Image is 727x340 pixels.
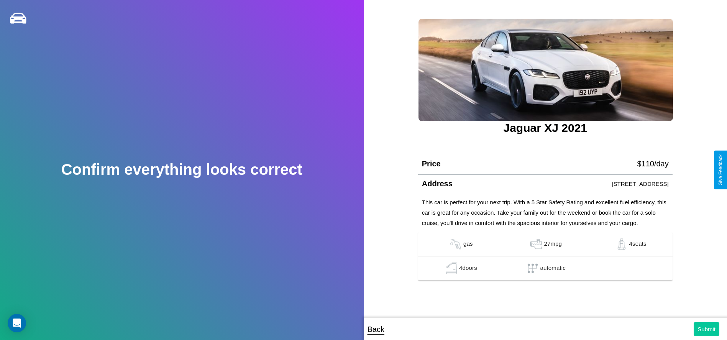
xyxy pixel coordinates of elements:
[422,197,669,228] p: This car is perfect for your next trip. With a 5 Star Safety Rating and excellent fuel efficiency...
[614,238,629,250] img: gas
[368,322,384,336] p: Back
[459,263,477,274] p: 4 doors
[422,159,441,168] h4: Price
[418,232,673,281] table: simple table
[528,238,544,250] img: gas
[61,161,302,178] h2: Confirm everything looks correct
[418,122,673,135] h3: Jaguar XJ 2021
[629,238,647,250] p: 4 seats
[718,154,723,186] div: Give Feedback
[637,157,668,171] p: $ 110 /day
[422,179,453,188] h4: Address
[544,238,562,250] p: 27 mpg
[612,179,668,189] p: [STREET_ADDRESS]
[540,263,566,274] p: automatic
[463,238,473,250] p: gas
[8,314,26,332] div: Open Intercom Messenger
[448,238,463,250] img: gas
[444,263,459,274] img: gas
[694,322,719,336] button: Submit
